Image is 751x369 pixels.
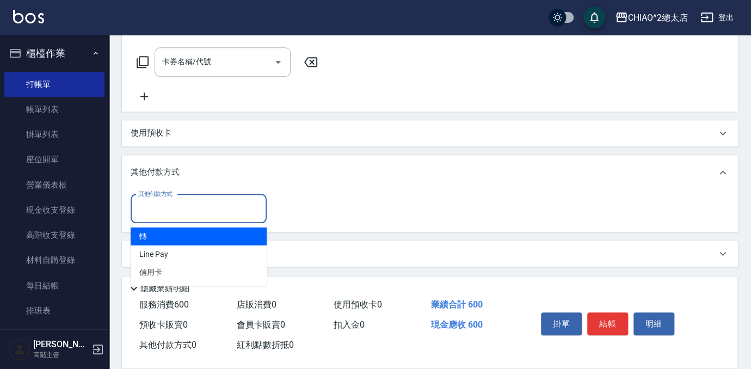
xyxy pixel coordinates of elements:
[237,340,294,350] span: 紅利點數折抵 0
[269,53,287,71] button: Open
[4,323,104,348] a: 現場電腦打卡
[334,319,365,330] span: 扣入金 0
[33,339,89,350] h5: [PERSON_NAME]
[140,283,189,294] p: 隱藏業績明細
[431,319,483,330] span: 現金應收 600
[237,319,285,330] span: 會員卡販賣 0
[131,127,171,139] p: 使用預收卡
[4,298,104,323] a: 排班表
[122,241,738,267] div: 備註及來源
[33,350,89,360] p: 高階主管
[633,312,674,335] button: 明細
[431,299,483,310] span: 業績合計 600
[4,72,104,97] a: 打帳單
[4,198,104,223] a: 現金收支登錄
[4,248,104,273] a: 材料自購登錄
[628,11,688,24] div: CHIAO^2總太店
[4,147,104,172] a: 座位開單
[131,263,267,281] span: 信用卡
[138,189,173,198] label: 其他付款方式
[4,273,104,298] a: 每日結帳
[237,299,276,310] span: 店販消費 0
[139,319,188,330] span: 預收卡販賣 0
[122,155,738,190] div: 其他付款方式
[131,245,267,263] span: Line Pay
[4,173,104,198] a: 營業儀表板
[696,8,738,28] button: 登出
[583,7,605,28] button: save
[131,167,185,179] p: 其他付款方式
[334,299,382,310] span: 使用預收卡 0
[122,120,738,146] div: 使用預收卡
[13,10,44,23] img: Logo
[587,312,628,335] button: 結帳
[4,122,104,147] a: 掛單列表
[4,39,104,67] button: 櫃檯作業
[131,227,267,245] span: 轉
[139,299,189,310] span: 服務消費 600
[139,340,196,350] span: 其他付款方式 0
[4,223,104,248] a: 高階收支登錄
[541,312,582,335] button: 掛單
[9,339,30,360] img: Person
[611,7,692,29] button: CHIAO^2總太店
[4,97,104,122] a: 帳單列表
